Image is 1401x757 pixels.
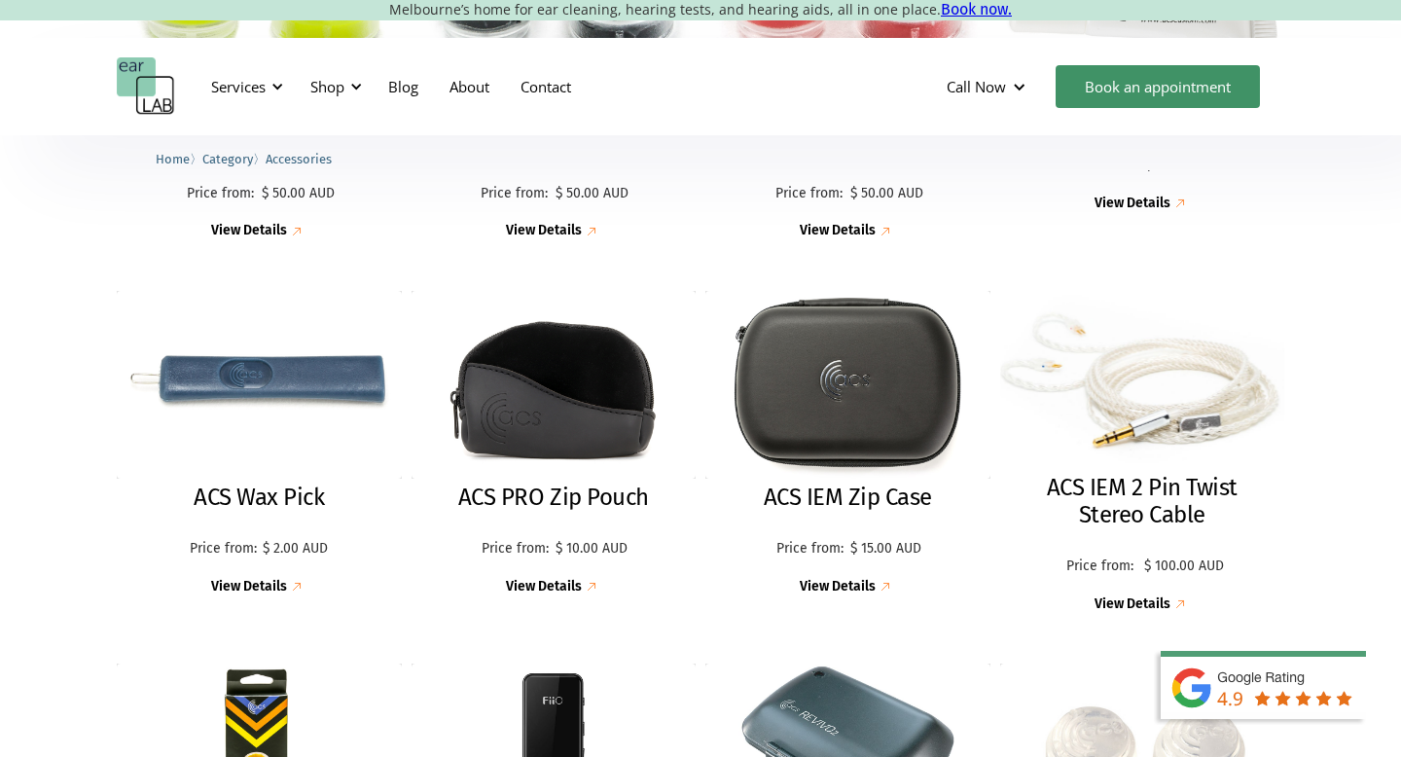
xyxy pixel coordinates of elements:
[412,291,697,596] a: ACS PRO Zip PouchACS PRO Zip PouchPrice from:$ 10.00 AUDView Details
[764,484,932,512] h2: ACS IEM Zip Case
[947,77,1006,96] div: Call Now
[373,58,434,115] a: Blog
[505,58,587,115] a: Contact
[931,57,1046,116] div: Call Now
[211,77,266,96] div: Services
[117,57,175,116] a: home
[1060,559,1139,575] p: Price from:
[1000,291,1285,614] a: ACS IEM 2 Pin Twist Stereo CableACS IEM 2 Pin Twist Stereo CablePrice from:$ 100.00 AUDView Details
[774,541,845,558] p: Price from:
[412,291,697,480] img: ACS PRO Zip Pouch
[458,484,649,512] h2: ACS PRO Zip Pouch
[1095,596,1170,613] div: View Details
[211,579,287,595] div: View Details
[1056,65,1260,108] a: Book an appointment
[556,186,629,202] p: $ 50.00 AUD
[194,484,324,512] h2: ACS Wax Pick
[850,186,923,202] p: $ 50.00 AUD
[506,579,582,595] div: View Details
[1020,474,1266,530] h2: ACS IEM 2 Pin Twist Stereo Cable
[117,291,402,480] img: ACS Wax Pick
[986,282,1299,478] img: ACS IEM 2 Pin Twist Stereo Cable
[800,579,876,595] div: View Details
[266,152,332,166] span: Accessories
[434,58,505,115] a: About
[190,541,257,558] p: Price from:
[556,541,628,558] p: $ 10.00 AUD
[772,186,845,202] p: Price from:
[506,223,582,239] div: View Details
[202,149,253,167] a: Category
[199,57,289,116] div: Services
[299,57,368,116] div: Shop
[800,223,876,239] div: View Details
[156,149,202,169] li: 〉
[1095,196,1170,212] div: View Details
[479,541,551,558] p: Price from:
[262,541,329,558] p: $ 2.00 AUD
[262,186,335,202] p: $ 50.00 AUD
[705,291,990,596] a: ACS IEM Zip CaseACS IEM Zip CasePrice from:$ 15.00 AUDView Details
[478,186,551,202] p: Price from:
[266,149,332,167] a: Accessories
[310,77,344,96] div: Shop
[705,291,990,480] img: ACS IEM Zip Case
[202,152,253,166] span: Category
[850,541,921,558] p: $ 15.00 AUD
[1144,559,1224,575] p: $ 100.00 AUD
[156,152,190,166] span: Home
[117,291,402,596] a: ACS Wax PickACS Wax PickPrice from:$ 2.00 AUDView Details
[156,149,190,167] a: Home
[184,186,257,202] p: Price from:
[211,223,287,239] div: View Details
[202,149,266,169] li: 〉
